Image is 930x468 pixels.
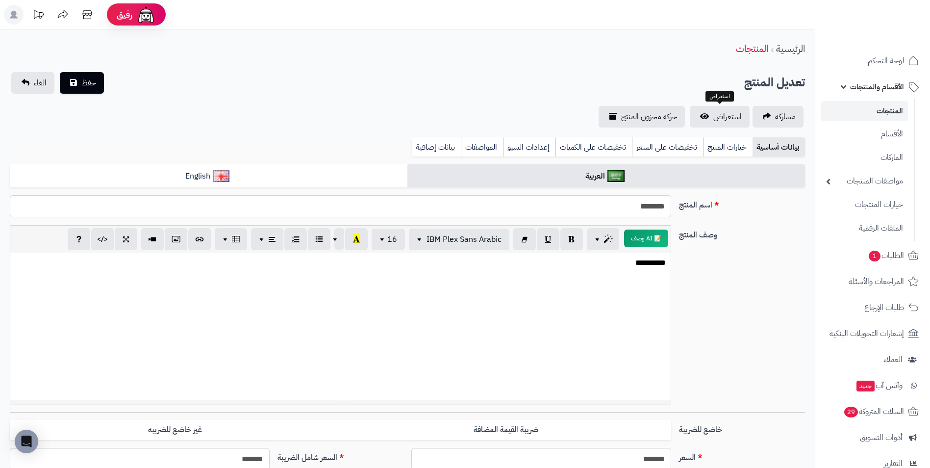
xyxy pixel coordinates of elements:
span: 29 [844,407,858,417]
a: وآتس آبجديد [821,374,924,397]
a: الرئيسية [776,41,805,56]
a: العملاء [821,348,924,371]
label: السعر [675,448,809,464]
span: IBM Plex Sans Arabic [427,234,502,245]
a: بيانات أساسية [753,137,805,157]
label: السعر شامل الضريبة [274,448,407,464]
a: تحديثات المنصة [26,5,50,27]
span: إشعارات التحويلات البنكية [829,327,904,340]
span: لوحة التحكم [868,54,904,68]
a: الماركات [821,147,908,168]
label: خاضع للضريبة [675,420,809,436]
a: تخفيضات على السعر [632,137,703,157]
img: English [213,170,230,182]
a: الطلبات1 [821,244,924,267]
a: الأقسام [821,124,908,145]
div: استعراض [705,91,734,102]
button: 📝 AI وصف [624,230,668,247]
label: اسم المنتج [675,195,809,211]
button: 16 [372,229,405,250]
button: IBM Plex Sans Arabic [409,229,509,250]
h2: تعديل المنتج [744,73,805,93]
img: ai-face.png [136,5,156,25]
span: المراجعات والأسئلة [849,275,904,288]
span: حفظ [81,77,96,89]
a: أدوات التسويق [821,426,924,449]
label: وصف المنتج [675,225,809,241]
a: خيارات المنتجات [821,194,908,215]
span: جديد [856,381,875,391]
a: المراجعات والأسئلة [821,270,924,293]
span: رفيق [117,9,132,21]
a: تخفيضات على الكميات [555,137,632,157]
div: Open Intercom Messenger [15,430,38,453]
label: ضريبة القيمة المضافة [341,420,671,440]
span: استعراض [713,111,742,123]
a: المواصفات [461,137,503,157]
button: حفظ [60,72,104,94]
a: English [10,164,407,188]
span: 1 [869,251,880,261]
span: الطلبات [868,249,904,262]
span: 16 [387,234,397,245]
a: إشعارات التحويلات البنكية [821,322,924,345]
a: لوحة التحكم [821,49,924,73]
a: مواصفات المنتجات [821,171,908,192]
a: إعدادات السيو [503,137,555,157]
img: العربية [607,170,625,182]
a: استعراض [690,106,750,128]
span: حركة مخزون المنتج [621,111,677,123]
span: الغاء [34,77,47,89]
a: بيانات إضافية [412,137,461,157]
span: العملاء [883,353,903,366]
span: وآتس آب [855,379,903,392]
span: مشاركه [775,111,796,123]
span: أدوات التسويق [860,431,903,444]
span: طلبات الإرجاع [864,301,904,314]
a: طلبات الإرجاع [821,296,924,319]
a: السلات المتروكة29 [821,400,924,423]
a: حركة مخزون المنتج [599,106,685,128]
a: الغاء [11,72,54,94]
a: المنتجات [736,41,768,56]
a: خيارات المنتج [703,137,753,157]
span: السلات المتروكة [843,405,904,418]
a: المنتجات [821,101,908,121]
label: غير خاضع للضريبه [10,420,340,440]
a: العربية [407,164,805,188]
a: الملفات الرقمية [821,218,908,239]
a: مشاركه [753,106,804,128]
span: الأقسام والمنتجات [850,80,904,94]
